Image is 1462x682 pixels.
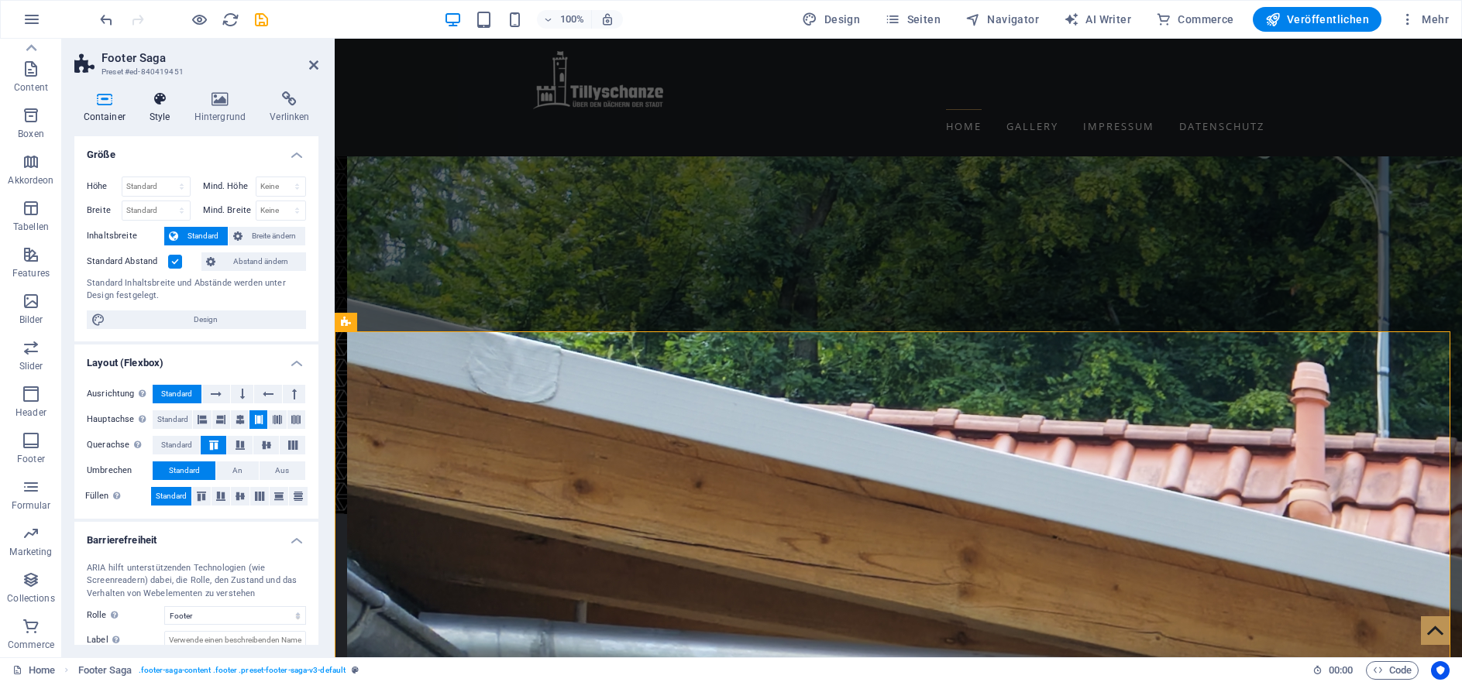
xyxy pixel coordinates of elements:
[18,128,44,140] p: Boxen
[164,631,306,649] input: Verwende einen beschreibenden Namen
[87,562,306,601] div: ARIA hilft unterstützenden Technologien (wie Screenreadern) dabei, die Rolle, den Zustand und das...
[74,91,140,124] h4: Container
[537,10,592,29] button: 100%
[253,11,270,29] i: Save (Ctrl+S)
[164,227,228,245] button: Standard
[959,7,1045,32] button: Navigator
[1265,12,1369,27] span: Veröffentlichen
[12,267,50,279] p: Features
[201,252,306,271] button: Abstand ändern
[169,461,200,480] span: Standard
[14,81,48,94] p: Content
[1058,7,1137,32] button: AI Writer
[153,385,201,403] button: Standard
[232,461,243,480] span: An
[12,661,55,680] a: Klick, um Auswahl aufzuheben. Doppelklick öffnet Seitenverwaltung
[802,12,860,27] span: Design
[560,10,585,29] h6: 100%
[185,91,261,124] h4: Hintergrund
[156,487,187,506] span: Standard
[252,10,270,29] button: save
[221,10,239,29] button: reload
[151,487,191,506] button: Standard
[965,12,1039,27] span: Navigator
[1366,661,1419,680] button: Code
[229,227,305,245] button: Breite ändern
[796,7,866,32] div: Design (Strg+Alt+Y)
[74,522,318,550] h4: Barrierefreiheit
[7,592,54,605] p: Collections
[87,310,306,329] button: Design
[216,461,258,480] button: An
[275,461,289,480] span: Aus
[1156,12,1234,27] span: Commerce
[247,227,301,245] span: Breite ändern
[110,310,301,329] span: Design
[8,174,53,187] p: Akkordeon
[78,661,132,680] span: Klick zum Auswählen. Doppelklick zum Bearbeiten
[87,436,153,454] label: Querachse
[87,182,122,190] label: Höhe
[352,666,359,674] i: Dieses Element ist ein anpassbares Preset
[1150,7,1240,32] button: Commerce
[260,461,305,480] button: Aus
[97,10,115,29] button: undo
[157,410,188,429] span: Standard
[87,410,153,429] label: Hauptachse
[153,461,215,480] button: Standard
[796,7,866,32] button: Design
[17,453,45,465] p: Footer
[1400,12,1449,27] span: Mehr
[1340,664,1342,676] span: :
[87,277,306,303] div: Standard Inhaltsbreite und Abstände werden unter Design festgelegt.
[87,252,168,271] label: Standard Abstand
[1373,661,1412,680] span: Code
[885,12,941,27] span: Seiten
[203,206,256,214] label: Mind. Breite
[9,546,52,558] p: Marketing
[139,661,346,680] span: . footer-saga-content .footer .preset-footer-saga-v3-default
[87,461,153,480] label: Umbrechen
[87,606,122,625] span: Rolle
[78,661,359,680] nav: breadcrumb
[74,344,318,372] h4: Layout (Flexbox)
[15,406,46,419] p: Header
[183,227,223,245] span: Standard
[87,385,153,403] label: Ausrichtung
[87,206,122,214] label: Breite
[140,91,185,124] h4: Style
[600,12,614,26] i: Bei Größenänderung Zoomstufe automatisch an das gewählte Gerät anpassen.
[1064,12,1131,27] span: AI Writer
[87,631,164,649] label: Label
[220,252,301,271] span: Abstand ändern
[74,136,318,164] h4: Größe
[153,436,200,454] button: Standard
[1312,661,1354,680] h6: Session-Zeit
[1394,7,1455,32] button: Mehr
[19,360,43,372] p: Slider
[153,410,192,429] button: Standard
[1329,661,1353,680] span: 00 00
[13,221,49,233] p: Tabellen
[1431,661,1450,680] button: Usercentrics
[222,11,239,29] i: Seite neu laden
[161,385,192,403] span: Standard
[98,11,115,29] i: Rückgängig: Hintergrund ändern (Strg+Z)
[19,314,43,326] p: Bilder
[1253,7,1381,32] button: Veröffentlichen
[261,91,318,124] h4: Verlinken
[101,65,287,79] h3: Preset #ed-840419451
[879,7,947,32] button: Seiten
[101,51,318,65] h2: Footer Saga
[12,499,51,512] p: Formular
[85,487,151,506] label: Füllen
[203,182,256,190] label: Mind. Höhe
[8,639,54,651] p: Commerce
[161,436,192,454] span: Standard
[87,227,164,245] label: Inhaltsbreite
